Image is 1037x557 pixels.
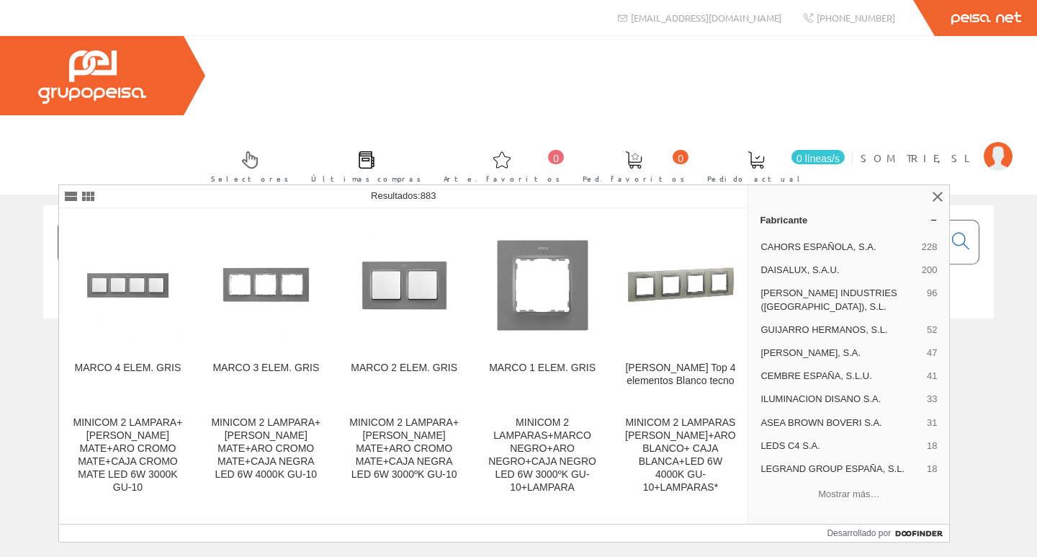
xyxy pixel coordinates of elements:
a: MINICOM 2 LAMPARAS+MARCO NEGRO+ARO NEGRO+CAJA NEGRO LED 6W 3000ºK GU-10+LAMPARA [474,405,611,511]
div: MINICOM 2 LAMPARAS [PERSON_NAME]+ARO BLANCO+ CAJA BLANCA+LED 6W 4000K GU-10+LAMPARAS* [624,416,738,494]
button: Mostrar más… [754,482,943,506]
img: Marco Top 4 elementos Blanco tecno [624,228,738,343]
span: ILUMINACION DISANO S.A. [760,393,921,406]
span: 33 [927,393,937,406]
span: LEDS C4 S.A. [760,440,921,453]
span: [PERSON_NAME], S.A. [760,347,921,360]
span: 52 [927,324,937,337]
span: 228 [922,241,938,254]
span: 31 [927,416,937,429]
span: 41 [927,370,937,383]
img: MARCO 3 ELEM. GRIS [209,228,323,343]
font: Selectores [211,173,289,184]
div: MINICOM 2 LAMPARA+[PERSON_NAME] MATE+ARO CROMO MATE+CAJA CROMO MATE LED 6W 3000K GU-10 [71,416,185,494]
font: Últimas compras [311,173,421,184]
span: Resultados: [371,190,436,201]
span: 18 [927,463,937,476]
div: MARCO 2 ELEM. GRIS [347,362,462,375]
font: 0 [553,153,559,164]
a: Selectores [197,139,296,192]
span: 18 [927,440,937,453]
a: Fabricante [748,208,949,231]
div: MINICOM 2 LAMPARA+[PERSON_NAME] MATE+ARO CROMO MATE+CAJA NEGRA LED 6W 4000K GU-10 [209,416,323,481]
span: LEGRAND GROUP ESPAÑA, S.L. [760,463,921,476]
font: Arte. favoritos [444,173,560,184]
a: MARCO 4 ELEM. GRIS MARCO 4 ELEM. GRIS [59,209,197,404]
span: GUIJARRO HERMANOS, S.L. [760,324,921,337]
img: MARCO 4 ELEM. GRIS [71,228,185,343]
a: Marco Top 4 elementos Blanco tecno [PERSON_NAME] Top 4 elementos Blanco tecno [612,209,750,404]
span: ASEA BROWN BOVERI S.A. [760,416,921,429]
span: 96 [927,287,937,313]
div: MINICOM 2 LAMPARAS+MARCO NEGRO+ARO NEGRO+CAJA NEGRO LED 6W 3000ºK GU-10+LAMPARA [485,416,600,494]
img: Grupo Peisa [38,50,146,104]
img: MARCO 1 ELEM. GRIS [485,228,600,343]
div: MARCO 4 ELEM. GRIS [71,362,185,375]
font: Desarrollado por [827,528,891,538]
a: MINICOM 2 LAMPARA+[PERSON_NAME] MATE+ARO CROMO MATE+CAJA NEGRA LED 6W 4000K GU-10 [197,405,335,511]
span: CAHORS ESPAÑOLA, S.A. [760,241,915,254]
font: 0 líneas/s [796,153,840,164]
a: MARCO 2 ELEM. GRIS MARCO 2 ELEM. GRIS [336,209,473,404]
a: MARCO 3 ELEM. GRIS MARCO 3 ELEM. GRIS [197,209,335,404]
font: SOM TRIE, SL [861,151,977,164]
a: SOM TRIE, SL [861,139,1013,153]
img: MARCO 2 ELEM. GRIS [347,228,462,343]
span: 883 [421,190,436,201]
div: MINICOM 2 LAMPARA+[PERSON_NAME] MATE+ARO CROMO MATE+CAJA NEGRA LED 6W 3000ºK GU-10 [347,416,462,481]
span: [PERSON_NAME] INDUSTRIES ([GEOGRAPHIC_DATA]), S.L. [760,287,921,313]
a: MINICOM 2 LAMPARAS [PERSON_NAME]+ARO BLANCO+ CAJA BLANCA+LED 6W 4000K GU-10+LAMPARAS* [612,405,750,511]
span: 47 [927,347,937,360]
span: 200 [922,264,938,277]
div: MARCO 1 ELEM. GRIS [485,362,600,375]
font: Pedido actual [707,173,805,184]
span: DAISALUX, S.A.U. [760,264,915,277]
div: MARCO 3 ELEM. GRIS [209,362,323,375]
span: CEMBRE ESPAÑA, S.L.U. [760,370,921,383]
div: [PERSON_NAME] Top 4 elementos Blanco tecno [624,362,738,388]
font: [EMAIL_ADDRESS][DOMAIN_NAME] [631,12,781,24]
a: MARCO 1 ELEM. GRIS MARCO 1 ELEM. GRIS [474,209,611,404]
font: 0 [678,153,683,164]
font: [PHONE_NUMBER] [817,12,895,24]
a: MINICOM 2 LAMPARA+[PERSON_NAME] MATE+ARO CROMO MATE+CAJA CROMO MATE LED 6W 3000K GU-10 [59,405,197,511]
a: MINICOM 2 LAMPARA+[PERSON_NAME] MATE+ARO CROMO MATE+CAJA NEGRA LED 6W 3000ºK GU-10 [336,405,473,511]
font: Ped. favoritos [583,173,685,184]
a: Desarrollado por [827,525,949,542]
a: Últimas compras [297,139,428,192]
